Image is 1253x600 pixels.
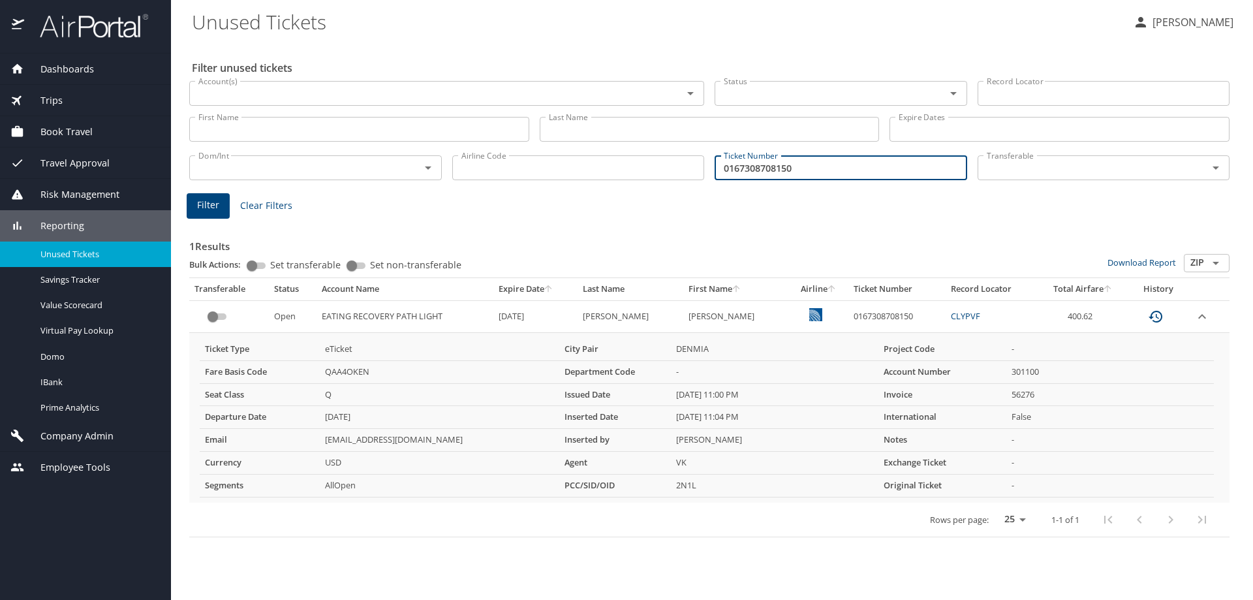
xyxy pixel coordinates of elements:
[789,278,849,300] th: Airline
[681,84,700,103] button: Open
[1104,285,1113,294] button: sort
[1207,159,1225,177] button: Open
[559,406,671,429] th: Inserted Date
[24,93,63,108] span: Trips
[683,278,789,300] th: First Name
[40,351,155,363] span: Domo
[24,125,93,139] span: Book Travel
[1128,278,1189,300] th: History
[197,197,219,213] span: Filter
[848,300,946,332] td: 0167308708150
[878,452,1006,475] th: Exchange Ticket
[878,360,1006,383] th: Account Number
[40,299,155,311] span: Value Scorecard
[578,278,683,300] th: Last Name
[1194,309,1210,324] button: expand row
[559,429,671,452] th: Inserted by
[187,193,230,219] button: Filter
[40,324,155,337] span: Virtual Pay Lookup
[930,516,989,524] p: Rows per page:
[671,383,878,406] td: [DATE] 11:00 PM
[24,187,119,202] span: Risk Management
[878,406,1006,429] th: International
[240,198,292,214] span: Clear Filters
[320,475,559,497] td: AllOpen
[320,452,559,475] td: USD
[269,300,317,332] td: Open
[200,338,1214,497] table: more info about unused tickets
[1006,475,1214,497] td: -
[944,84,963,103] button: Open
[828,285,837,294] button: sort
[270,261,341,270] span: Set transferable
[40,248,155,261] span: Unused Tickets
[269,278,317,300] th: Status
[1006,452,1214,475] td: -
[671,338,878,360] td: DENMIA
[200,475,320,497] th: Segments
[1207,254,1225,272] button: Open
[320,383,559,406] td: Q
[200,360,320,383] th: Fare Basis Code
[194,283,264,295] div: Transferable
[671,429,878,452] td: [PERSON_NAME]
[493,300,578,332] td: [DATE]
[951,310,980,322] a: CLYPVF
[24,156,110,170] span: Travel Approval
[544,285,553,294] button: sort
[878,429,1006,452] th: Notes
[878,383,1006,406] th: Invoice
[493,278,578,300] th: Expire Date
[235,194,298,218] button: Clear Filters
[809,308,822,321] img: United Airlines
[12,13,25,39] img: icon-airportal.png
[848,278,946,300] th: Ticket Number
[732,285,741,294] button: sort
[683,300,789,332] td: [PERSON_NAME]
[1006,338,1214,360] td: -
[320,360,559,383] td: QAA4OKEN
[24,429,114,443] span: Company Admin
[994,510,1030,529] select: rows per page
[559,338,671,360] th: City Pair
[1107,257,1176,268] a: Download Report
[1038,278,1128,300] th: Total Airfare
[671,475,878,497] td: 2N1L
[25,13,148,39] img: airportal-logo.png
[200,383,320,406] th: Seat Class
[671,452,878,475] td: VK
[1038,300,1128,332] td: 400.62
[192,57,1232,78] h2: Filter unused tickets
[946,278,1038,300] th: Record Locator
[189,278,1230,537] table: custom pagination table
[200,338,320,360] th: Ticket Type
[1006,360,1214,383] td: 301100
[1006,429,1214,452] td: -
[40,376,155,388] span: IBank
[189,259,251,270] p: Bulk Actions:
[317,278,493,300] th: Account Name
[1128,10,1239,34] button: [PERSON_NAME]
[320,429,559,452] td: [EMAIL_ADDRESS][DOMAIN_NAME]
[1006,406,1214,429] td: False
[200,452,320,475] th: Currency
[24,219,84,233] span: Reporting
[1006,383,1214,406] td: 56276
[671,360,878,383] td: -
[192,1,1122,42] h1: Unused Tickets
[1051,516,1079,524] p: 1-1 of 1
[559,475,671,497] th: PCC/SID/OID
[317,300,493,332] td: EATING RECOVERY PATH LIGHT
[419,159,437,177] button: Open
[40,402,155,414] span: Prime Analytics
[200,406,320,429] th: Departure Date
[559,383,671,406] th: Issued Date
[878,475,1006,497] th: Original Ticket
[24,460,110,475] span: Employee Tools
[200,429,320,452] th: Email
[189,231,1230,254] h3: 1 Results
[559,360,671,383] th: Department Code
[878,338,1006,360] th: Project Code
[671,406,878,429] td: [DATE] 11:04 PM
[370,261,461,270] span: Set non-transferable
